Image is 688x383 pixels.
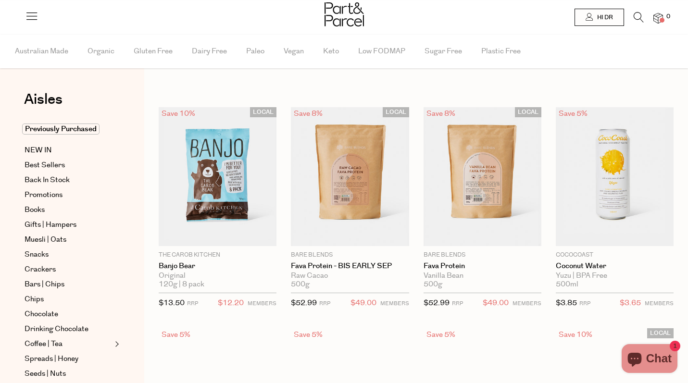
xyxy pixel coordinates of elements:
[25,204,45,216] span: Books
[424,272,541,280] div: Vanilla Bean
[25,323,88,335] span: Drinking Chocolate
[25,160,112,171] a: Best Sellers
[187,300,198,307] small: RRP
[15,35,68,68] span: Australian Made
[248,300,276,307] small: MEMBERS
[24,89,63,110] span: Aisles
[515,107,541,117] span: LOCAL
[424,251,541,259] p: Bare Blends
[424,298,450,308] span: $52.99
[25,145,52,156] span: NEW IN
[25,309,112,320] a: Chocolate
[323,35,339,68] span: Keto
[291,328,325,341] div: Save 5%
[250,107,276,117] span: LOCAL
[25,189,112,201] a: Promotions
[218,297,244,309] span: $12.20
[645,300,674,307] small: MEMBERS
[284,35,304,68] span: Vegan
[291,251,409,259] p: Bare Blends
[556,328,595,341] div: Save 10%
[424,107,541,247] img: Fava Protein
[291,272,409,280] div: Raw Cacao
[25,353,78,365] span: Spreads | Honey
[291,107,325,120] div: Save 8%
[579,300,590,307] small: RRP
[159,272,276,280] div: Original
[291,107,409,247] img: Fava Protein - BIS EARLY SEP
[481,35,521,68] span: Plastic Free
[513,300,541,307] small: MEMBERS
[556,298,577,308] span: $3.85
[24,92,63,116] a: Aisles
[113,338,119,350] button: Expand/Collapse Coffee | Tea
[653,13,663,23] a: 0
[25,124,112,135] a: Previously Purchased
[25,145,112,156] a: NEW IN
[25,264,112,275] a: Crackers
[325,2,364,26] img: Part&Parcel
[246,35,264,68] span: Paleo
[25,294,112,305] a: Chips
[159,328,193,341] div: Save 5%
[556,262,674,271] a: Coconut Water
[159,298,185,308] span: $13.50
[291,280,310,289] span: 500g
[25,160,65,171] span: Best Sellers
[452,300,463,307] small: RRP
[159,107,198,120] div: Save 10%
[25,174,112,186] a: Back In Stock
[383,107,409,117] span: LOCAL
[25,234,112,246] a: Muesli | Oats
[575,9,624,26] a: Hi DR
[556,280,578,289] span: 500ml
[664,12,673,21] span: 0
[25,368,66,380] span: Seeds | Nuts
[25,323,112,335] a: Drinking Chocolate
[556,107,590,120] div: Save 5%
[88,35,114,68] span: Organic
[556,251,674,259] p: CocoCoast
[159,107,276,247] img: Banjo Bear
[25,353,112,365] a: Spreads | Honey
[25,279,64,290] span: Bars | Chips
[159,262,276,271] a: Banjo Bear
[25,249,112,260] a: Snacks
[556,272,674,280] div: Yuzu | BPA Free
[424,328,458,341] div: Save 5%
[25,219,76,231] span: Gifts | Hampers
[25,279,112,290] a: Bars | Chips
[556,107,674,247] img: Coconut Water
[22,124,100,135] span: Previously Purchased
[25,249,49,260] span: Snacks
[291,298,317,308] span: $52.99
[25,264,56,275] span: Crackers
[380,300,409,307] small: MEMBERS
[358,35,405,68] span: Low FODMAP
[620,297,641,309] span: $3.65
[25,338,112,350] a: Coffee | Tea
[25,234,66,246] span: Muesli | Oats
[424,280,442,289] span: 500g
[25,338,63,350] span: Coffee | Tea
[25,174,70,186] span: Back In Stock
[319,300,330,307] small: RRP
[619,344,680,375] inbox-online-store-chat: Shopify online store chat
[25,219,112,231] a: Gifts | Hampers
[25,309,58,320] span: Chocolate
[595,13,613,22] span: Hi DR
[25,294,44,305] span: Chips
[25,189,63,201] span: Promotions
[425,35,462,68] span: Sugar Free
[647,328,674,338] span: LOCAL
[159,251,276,259] p: The Carob Kitchen
[25,368,112,380] a: Seeds | Nuts
[483,297,509,309] span: $49.00
[134,35,173,68] span: Gluten Free
[424,107,458,120] div: Save 8%
[350,297,376,309] span: $49.00
[159,280,204,289] span: 120g | 8 pack
[192,35,227,68] span: Dairy Free
[25,204,112,216] a: Books
[291,262,409,271] a: Fava Protein - BIS EARLY SEP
